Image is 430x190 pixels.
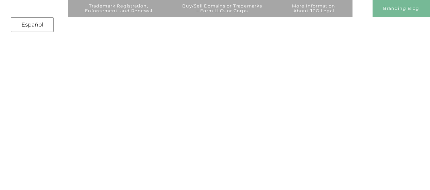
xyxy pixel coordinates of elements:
a: Buy/Sell Domains or Trademarks– Form LLCs or Corps [169,4,275,21]
img: gif;base64,R0lGODlhAQABAAAAACH5BAEKAAEALAAAAAABAAEAAAICTAEAOw== [364,11,371,18]
a: More InformationAbout JPG Legal [279,4,348,21]
img: gif;base64,R0lGODlhAQABAAAAACH5BAEKAAEALAAAAAABAAEAAAICTAEAOw== [364,1,371,8]
a: Español [13,19,52,31]
a: Trademark Registration,Enforcement, and Renewal [72,4,165,21]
